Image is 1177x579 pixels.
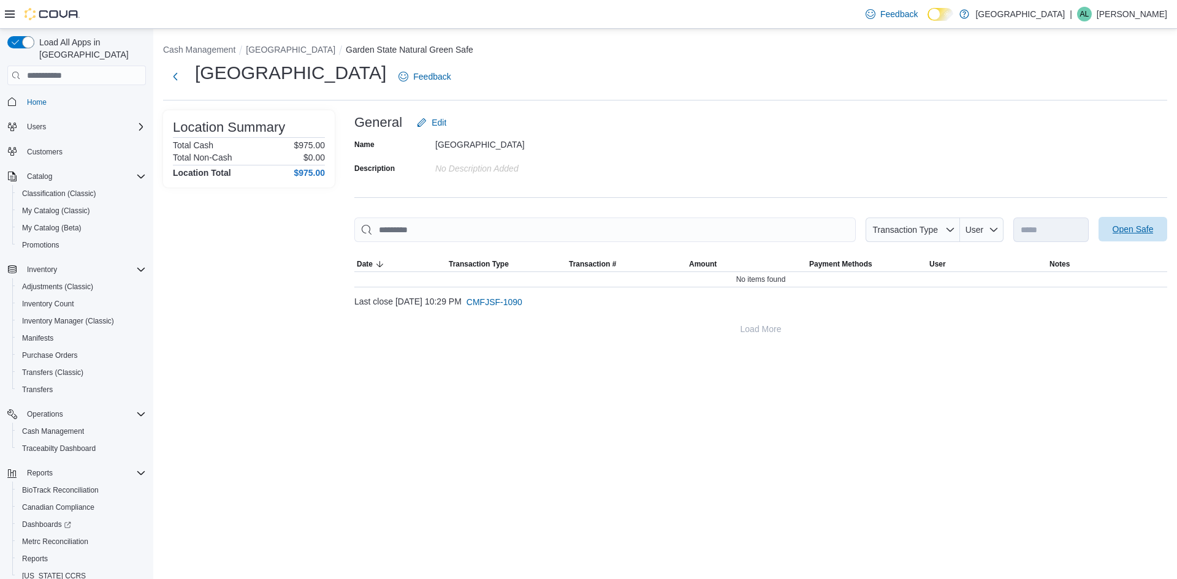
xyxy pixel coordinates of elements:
[12,278,151,295] button: Adjustments (Classic)
[807,257,927,271] button: Payment Methods
[22,169,57,184] button: Catalog
[12,364,151,381] button: Transfers (Classic)
[17,297,146,311] span: Inventory Count
[17,314,119,328] a: Inventory Manager (Classic)
[22,333,53,343] span: Manifests
[27,468,53,478] span: Reports
[736,274,786,284] span: No items found
[27,147,63,157] span: Customers
[412,110,451,135] button: Edit
[435,135,600,149] div: [GEOGRAPHIC_DATA]
[22,350,78,360] span: Purchase Orders
[354,140,375,149] label: Name
[17,348,83,363] a: Purchase Orders
[22,299,74,309] span: Inventory Count
[17,534,146,549] span: Metrc Reconciliation
[17,500,99,515] a: Canadian Compliance
[22,407,146,422] span: Operations
[929,259,946,269] span: User
[22,262,146,277] span: Inventory
[17,441,146,456] span: Traceabilty Dashboard
[809,259,872,269] span: Payment Methods
[17,314,146,328] span: Inventory Manager (Classic)
[12,347,151,364] button: Purchase Orders
[413,70,451,83] span: Feedback
[2,93,151,110] button: Home
[446,257,566,271] button: Transaction Type
[12,295,151,312] button: Inventory Count
[17,297,79,311] a: Inventory Count
[303,153,325,162] p: $0.00
[17,382,58,397] a: Transfers
[12,312,151,330] button: Inventory Manager (Classic)
[195,61,386,85] h1: [GEOGRAPHIC_DATA]
[25,8,80,20] img: Cova
[354,115,402,130] h3: General
[246,45,335,55] button: [GEOGRAPHIC_DATA]
[12,381,151,398] button: Transfers
[12,202,151,219] button: My Catalog (Classic)
[27,97,47,107] span: Home
[163,44,1167,58] nav: An example of EuiBreadcrumbs
[569,259,616,269] span: Transaction #
[17,365,88,380] a: Transfers (Classic)
[173,168,231,178] h4: Location Total
[173,140,213,150] h6: Total Cash
[22,282,93,292] span: Adjustments (Classic)
[12,550,151,567] button: Reports
[1070,7,1072,21] p: |
[22,95,51,110] a: Home
[22,240,59,250] span: Promotions
[2,261,151,278] button: Inventory
[17,500,146,515] span: Canadian Compliance
[17,279,146,294] span: Adjustments (Classic)
[17,517,76,532] a: Dashboards
[449,259,509,269] span: Transaction Type
[17,551,53,566] a: Reports
[27,172,52,181] span: Catalog
[22,502,94,512] span: Canadian Compliance
[1113,223,1154,235] span: Open Safe
[12,219,151,237] button: My Catalog (Beta)
[22,206,90,216] span: My Catalog (Classic)
[17,186,101,201] a: Classification (Classic)
[22,466,58,480] button: Reports
[12,237,151,254] button: Promotions
[12,533,151,550] button: Metrc Reconciliation
[17,483,146,498] span: BioTrack Reconciliation
[12,330,151,347] button: Manifests
[467,296,522,308] span: CMFJSF-1090
[22,485,99,495] span: BioTrack Reconciliation
[12,423,151,440] button: Cash Management
[34,36,146,61] span: Load All Apps in [GEOGRAPHIC_DATA]
[27,409,63,419] span: Operations
[22,169,146,184] span: Catalog
[22,407,68,422] button: Operations
[354,218,856,242] input: This is a search bar. As you type, the results lower in the page will automatically filter.
[22,144,146,159] span: Customers
[17,238,64,252] a: Promotions
[22,119,146,134] span: Users
[432,116,446,129] span: Edit
[354,257,446,271] button: Date
[2,168,151,185] button: Catalog
[872,225,938,235] span: Transaction Type
[22,385,53,395] span: Transfers
[866,218,960,242] button: Transaction Type
[927,257,1047,271] button: User
[462,290,527,314] button: CMFJSF-1090
[17,424,146,439] span: Cash Management
[17,517,146,532] span: Dashboards
[22,426,84,436] span: Cash Management
[27,122,46,132] span: Users
[22,145,67,159] a: Customers
[861,2,923,26] a: Feedback
[17,365,146,380] span: Transfers (Classic)
[22,189,96,199] span: Classification (Classic)
[22,262,62,277] button: Inventory
[12,499,151,516] button: Canadian Compliance
[2,143,151,161] button: Customers
[687,257,807,271] button: Amount
[1047,257,1167,271] button: Notes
